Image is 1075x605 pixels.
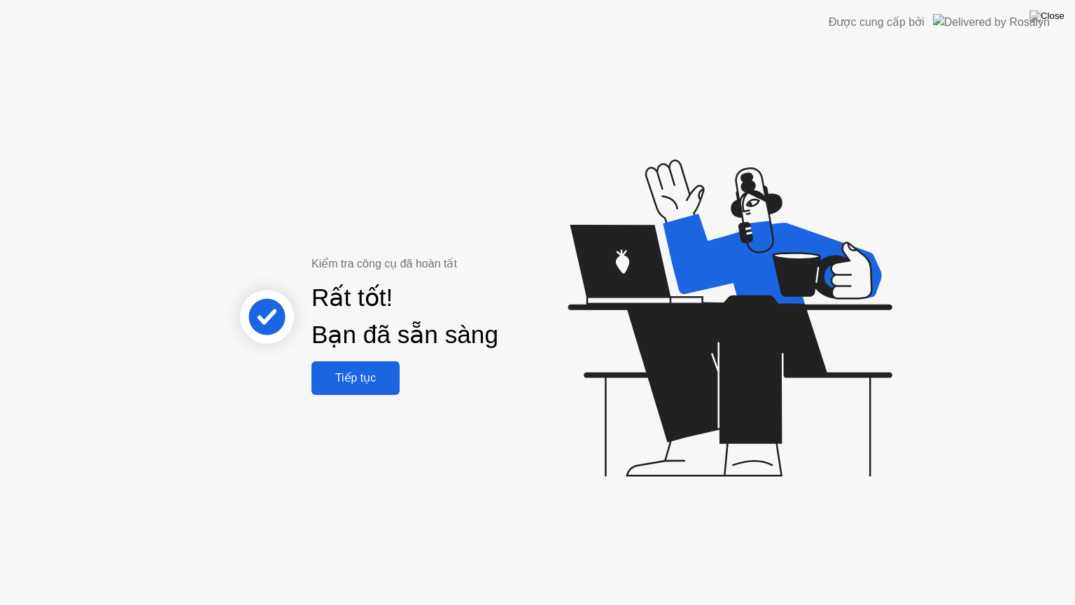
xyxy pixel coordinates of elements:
[1030,11,1065,22] img: Close
[311,256,600,272] div: Kiểm tra công cụ đã hoàn tất
[311,279,498,354] div: Rất tốt! Bạn đã sẵn sàng
[829,14,925,31] div: Được cung cấp bởi
[316,371,395,384] div: Tiếp tục
[933,14,1050,30] img: Delivered by Rosalyn
[311,361,400,395] button: Tiếp tục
